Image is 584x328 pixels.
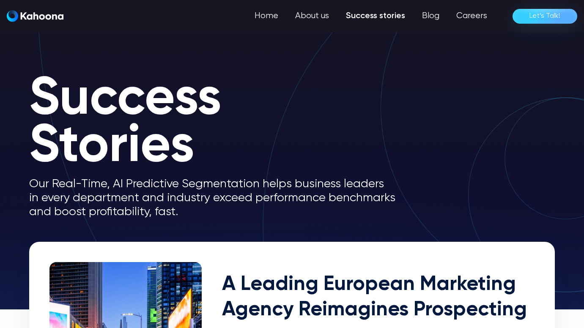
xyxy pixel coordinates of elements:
[414,8,448,25] a: Blog
[337,8,414,25] a: Success stories
[513,9,577,24] a: Let’s Talk!
[287,8,337,25] a: About us
[29,177,410,219] p: Our Real-Time, AI Predictive Segmentation helps business leaders in every department and industry...
[246,8,287,25] a: Home
[29,76,410,170] h1: Success Stories
[529,9,560,23] div: Let’s Talk!
[222,272,535,323] h2: A Leading European Marketing Agency Reimagines Prospecting
[448,8,496,25] a: Careers
[7,10,63,22] a: home
[7,10,63,22] img: Kahoona logo white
